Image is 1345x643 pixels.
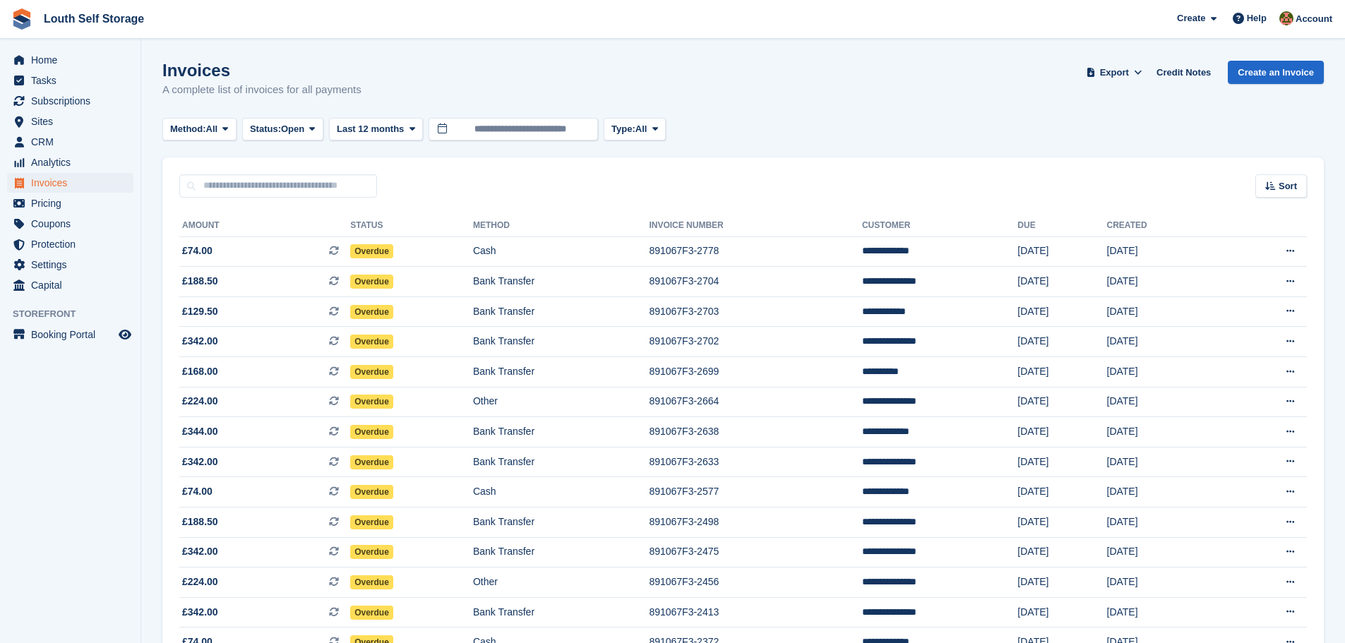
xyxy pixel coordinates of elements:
span: Account [1296,12,1332,26]
span: Tasks [31,71,116,90]
button: Type: All [604,118,666,141]
span: Overdue [350,305,393,319]
span: Analytics [31,152,116,172]
a: Create an Invoice [1228,61,1324,84]
td: [DATE] [1017,327,1106,357]
td: [DATE] [1107,477,1223,507]
td: [DATE] [1107,357,1223,387]
th: Method [473,215,649,237]
th: Customer [862,215,1017,237]
td: 891067F3-2703 [649,296,862,327]
a: menu [7,255,133,275]
td: [DATE] [1017,236,1106,267]
td: Cash [473,477,649,507]
p: A complete list of invoices for all payments [162,82,361,98]
span: Subscriptions [31,91,116,111]
a: menu [7,50,133,70]
span: £224.00 [182,575,218,589]
a: menu [7,173,133,193]
td: Bank Transfer [473,417,649,447]
span: Overdue [350,545,393,559]
a: menu [7,91,133,111]
td: [DATE] [1017,387,1106,417]
td: 891067F3-2498 [649,507,862,538]
span: Sort [1279,179,1297,193]
td: [DATE] [1107,387,1223,417]
span: Settings [31,255,116,275]
td: [DATE] [1107,236,1223,267]
img: Andy Smith [1279,11,1293,25]
td: 891067F3-2664 [649,387,862,417]
td: 891067F3-2633 [649,447,862,477]
a: menu [7,234,133,254]
span: Open [281,122,304,136]
span: £224.00 [182,394,218,409]
td: Bank Transfer [473,296,649,327]
a: menu [7,112,133,131]
span: Protection [31,234,116,254]
td: [DATE] [1017,597,1106,627]
a: menu [7,193,133,213]
td: [DATE] [1107,567,1223,598]
td: [DATE] [1017,357,1106,387]
span: Overdue [350,425,393,439]
span: Pricing [31,193,116,213]
td: [DATE] [1107,296,1223,327]
td: 891067F3-2638 [649,417,862,447]
td: Bank Transfer [473,507,649,538]
span: Type: [611,122,635,136]
td: 891067F3-2704 [649,267,862,297]
button: Status: Open [242,118,323,141]
span: Last 12 months [337,122,404,136]
td: Bank Transfer [473,327,649,357]
td: Bank Transfer [473,447,649,477]
td: Other [473,567,649,598]
span: Coupons [31,214,116,234]
span: Home [31,50,116,70]
td: [DATE] [1107,327,1223,357]
td: 891067F3-2475 [649,537,862,567]
span: £342.00 [182,605,218,620]
span: Overdue [350,275,393,289]
span: Overdue [350,575,393,589]
a: Credit Notes [1151,61,1217,84]
td: [DATE] [1017,537,1106,567]
span: £74.00 [182,484,213,499]
span: Invoices [31,173,116,193]
span: £342.00 [182,334,218,349]
span: Capital [31,275,116,295]
span: Overdue [350,244,393,258]
a: menu [7,275,133,295]
td: [DATE] [1107,267,1223,297]
td: [DATE] [1107,447,1223,477]
button: Method: All [162,118,237,141]
span: £342.00 [182,544,218,559]
td: [DATE] [1107,417,1223,447]
th: Due [1017,215,1106,237]
td: Bank Transfer [473,597,649,627]
span: Overdue [350,335,393,349]
th: Created [1107,215,1223,237]
td: 891067F3-2577 [649,477,862,507]
a: Louth Self Storage [38,7,150,30]
td: [DATE] [1017,296,1106,327]
span: Storefront [13,307,141,321]
th: Amount [179,215,350,237]
td: Bank Transfer [473,357,649,387]
span: Booking Portal [31,325,116,344]
span: Method: [170,122,206,136]
button: Export [1083,61,1145,84]
img: stora-icon-8386f47178a22dfd0bd8f6a31ec36ba5ce8667c1dd55bd0f319d3a0aa187defe.svg [11,8,32,30]
button: Last 12 months [329,118,423,141]
td: 891067F3-2702 [649,327,862,357]
td: Bank Transfer [473,537,649,567]
td: [DATE] [1107,597,1223,627]
span: All [635,122,647,136]
a: menu [7,132,133,152]
span: Overdue [350,365,393,379]
td: Bank Transfer [473,267,649,297]
span: Overdue [350,485,393,499]
span: CRM [31,132,116,152]
span: £168.00 [182,364,218,379]
span: Overdue [350,395,393,409]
